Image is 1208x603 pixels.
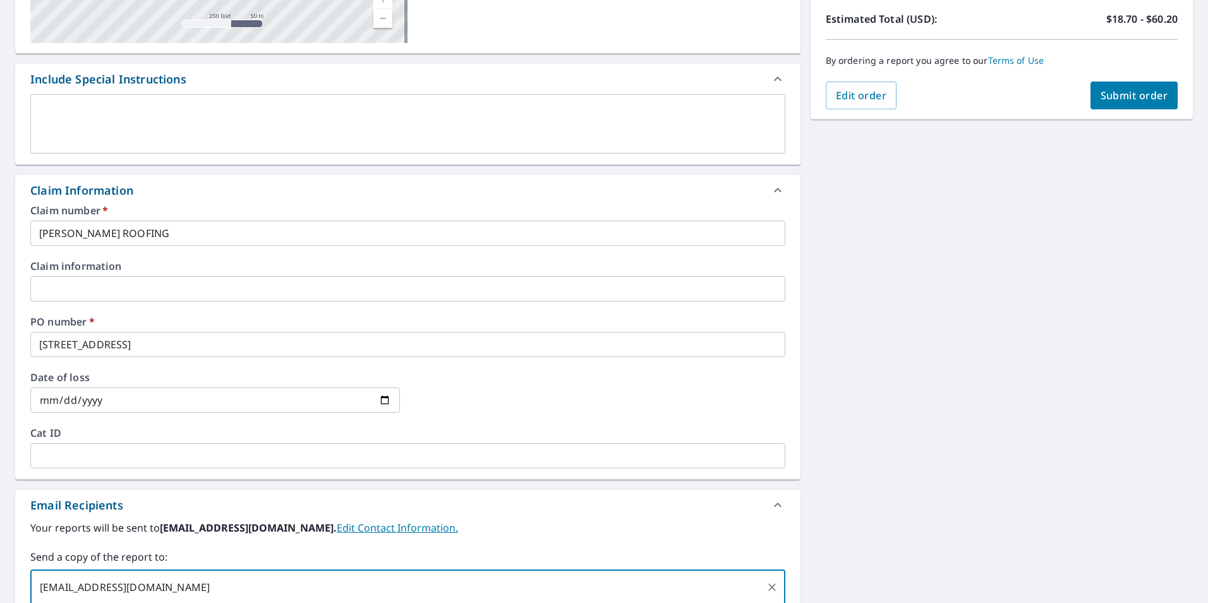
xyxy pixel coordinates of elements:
[30,428,785,438] label: Cat ID
[337,521,458,535] a: EditContactInfo
[30,71,186,88] div: Include Special Instructions
[826,11,1002,27] p: Estimated Total (USD):
[1090,82,1178,109] button: Submit order
[15,490,800,520] div: Email Recipients
[30,261,785,271] label: Claim information
[826,82,897,109] button: Edit order
[15,175,800,205] div: Claim Information
[988,54,1044,66] a: Terms of Use
[30,549,785,564] label: Send a copy of the report to:
[30,182,133,199] div: Claim Information
[1101,88,1168,102] span: Submit order
[30,205,785,216] label: Claim number
[30,372,400,382] label: Date of loss
[30,520,785,535] label: Your reports will be sent to
[763,578,781,596] button: Clear
[30,317,785,327] label: PO number
[15,64,800,94] div: Include Special Instructions
[1106,11,1178,27] p: $18.70 - $60.20
[826,55,1178,66] p: By ordering a report you agree to our
[836,88,887,102] span: Edit order
[30,497,123,514] div: Email Recipients
[373,9,392,28] a: Current Level 17, Zoom Out
[160,521,337,535] b: [EMAIL_ADDRESS][DOMAIN_NAME].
